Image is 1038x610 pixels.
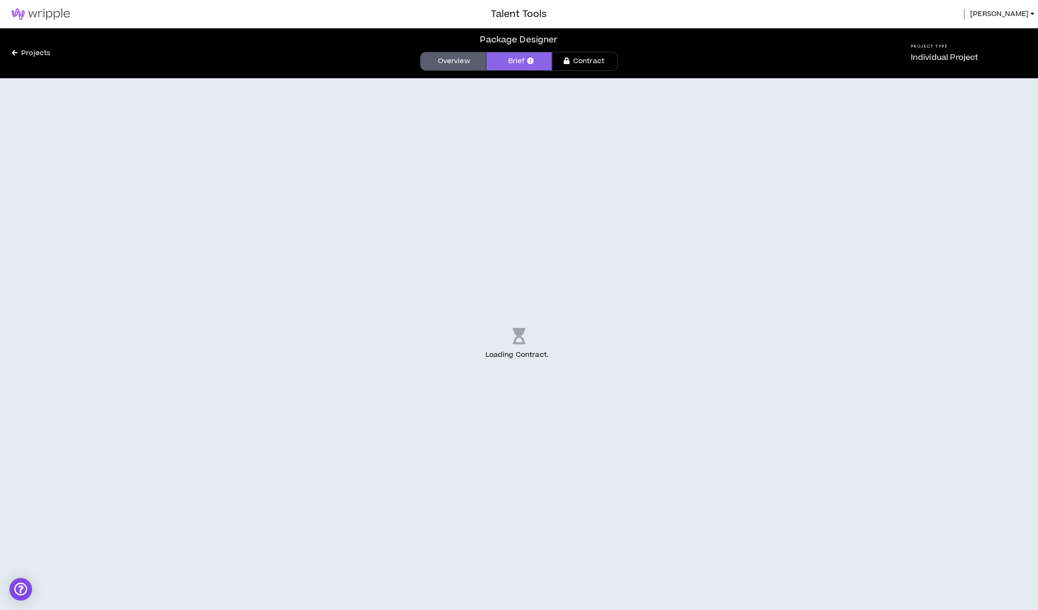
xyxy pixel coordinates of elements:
h5: Project Type [911,43,979,49]
a: Brief [486,52,552,71]
h3: Talent Tools [491,7,547,21]
div: Package Designer [480,33,558,46]
p: Loading Contract . [486,350,553,360]
span: [PERSON_NAME] [970,9,1029,19]
a: Contract [552,52,618,71]
a: Overview [420,52,486,71]
p: Individual Project [911,52,979,63]
div: Open Intercom Messenger [9,578,32,601]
